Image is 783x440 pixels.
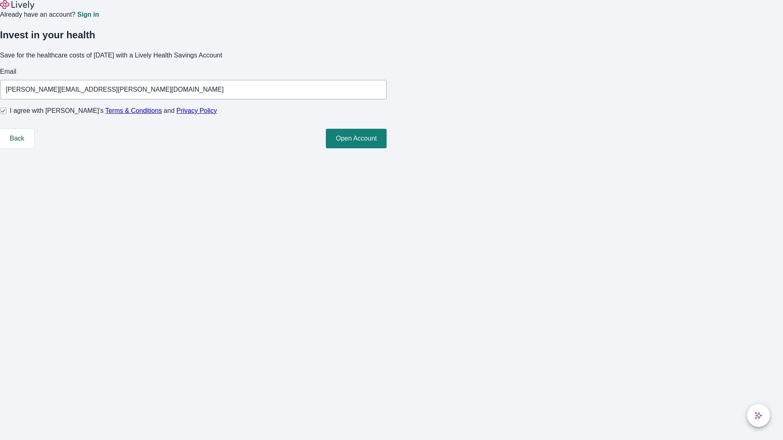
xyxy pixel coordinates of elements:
span: I agree with [PERSON_NAME]’s and [10,106,217,116]
svg: Lively AI Assistant [754,411,763,420]
a: Sign in [77,11,99,18]
a: Privacy Policy [177,107,217,114]
button: chat [747,404,770,427]
button: Open Account [326,129,387,148]
a: Terms & Conditions [105,107,162,114]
